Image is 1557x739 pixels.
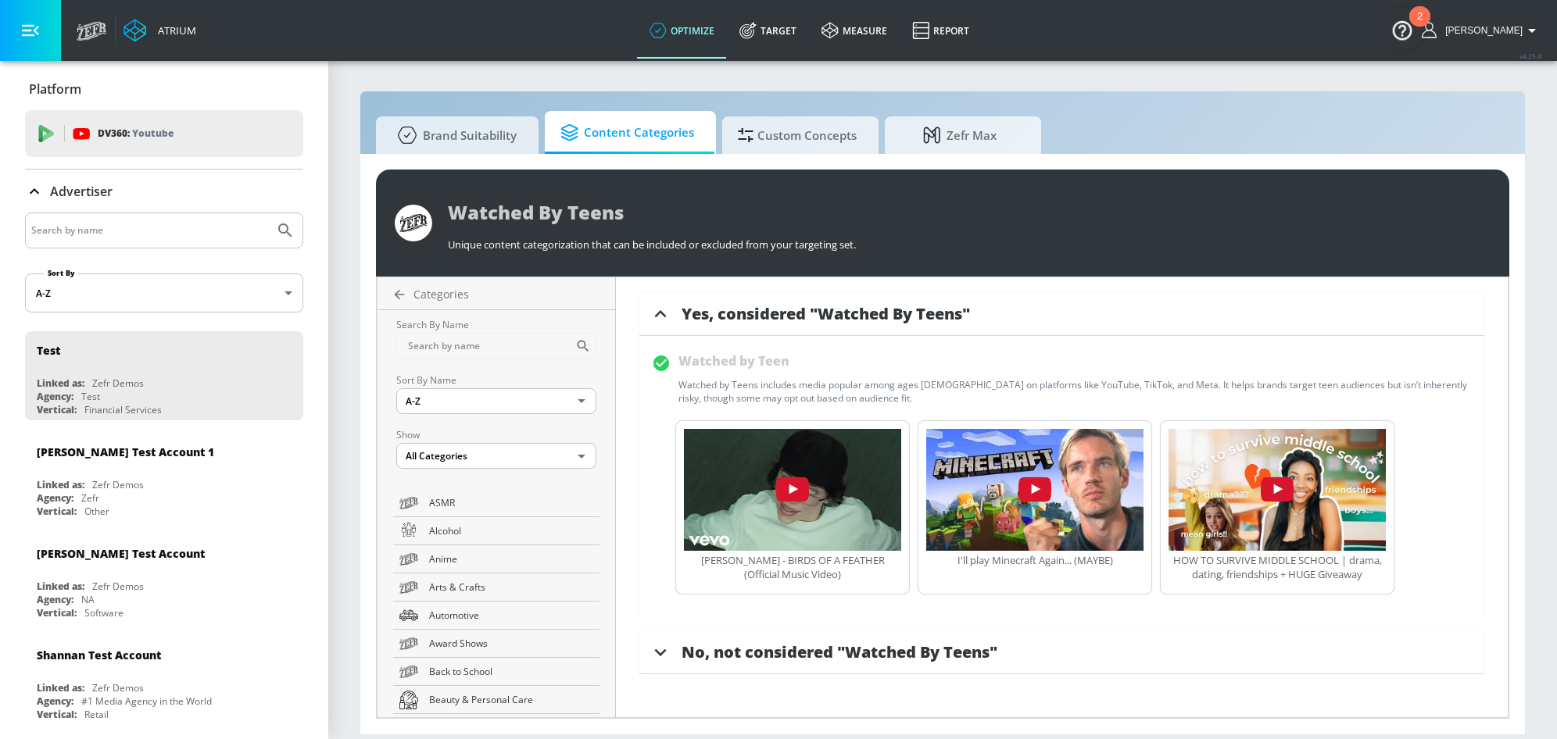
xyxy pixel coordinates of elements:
[84,505,109,518] div: Other
[37,681,84,694] div: Linked as:
[429,691,593,708] span: Beauty & Personal Care
[25,636,303,725] div: Shannan Test AccountLinked as:Zefr DemosAgency:#1 Media Agency in the WorldVertical:Retail
[429,607,593,623] span: Automotive
[396,372,596,388] p: Sort By Name
[393,602,600,630] a: Automotive
[639,631,1484,674] div: No, not considered "Watched By Teens"
[393,489,600,517] a: ASMR
[50,183,113,200] p: Advertiser
[25,534,303,623] div: [PERSON_NAME] Test AccountLinked as:Zefr DemosAgency:NAVertical:Software
[682,303,970,324] span: Yes, considered "Watched By Teens"
[92,681,144,694] div: Zefr Demos
[37,478,84,491] div: Linked as:
[809,2,900,59] a: measure
[413,287,469,302] span: Categories
[1169,429,1386,551] img: MRaAGqqv1II
[1417,16,1423,37] div: 2
[678,378,1472,405] div: Watched by Teens includes media popular among ages [DEMOGRAPHIC_DATA] on platforms like YouTube, ...
[152,23,196,37] div: Atrium
[393,545,600,573] a: Anime
[429,635,593,652] span: Award Shows
[637,2,727,59] a: optimize
[727,2,809,59] a: Target
[37,390,73,403] div: Agency:
[560,114,694,152] span: Content Categories
[25,273,303,312] div: A-Z
[429,494,593,511] span: ASMR
[37,444,214,459] div: [PERSON_NAME] Test Account 1
[639,293,1484,336] div: Yes, considered "Watched By Teens"
[37,491,73,505] div: Agency:
[92,478,144,491] div: Zefr Demos
[684,429,901,553] button: V9PVRfjEBTI
[926,429,1144,553] button: ZYsJQmKeZb4
[123,19,196,42] a: Atrium
[25,110,303,157] div: DV360: Youtube
[1380,8,1424,52] button: Open Resource Center, 2 new notifications
[1422,21,1541,40] button: [PERSON_NAME]
[1169,429,1386,553] button: MRaAGqqv1II
[396,388,596,414] div: A-Z
[81,491,99,505] div: Zefr
[25,331,303,420] div: TestLinked as:Zefr DemosAgency:TestVertical:Financial Services
[81,593,95,606] div: NA
[25,433,303,522] div: [PERSON_NAME] Test Account 1Linked as:Zefr DemosAgency:ZefrVertical:Other
[684,553,901,581] div: [PERSON_NAME] - BIRDS OF A FEATHER (Official Music Video)
[84,606,123,619] div: Software
[92,377,144,390] div: Zefr Demos
[37,694,73,708] div: Agency:
[682,641,997,662] span: No, not considered "Watched By Teens"
[84,708,109,721] div: Retail
[37,377,84,390] div: Linked as:
[37,580,84,593] div: Linked as:
[25,67,303,111] div: Platform
[37,546,205,561] div: [PERSON_NAME] Test Account
[37,606,77,619] div: Vertical:
[37,648,161,662] div: Shannan Test Account
[81,694,212,708] div: #1 Media Agency in the World
[396,333,575,359] input: Search by name
[98,125,174,142] p: DV360:
[429,551,593,567] span: Anime
[37,343,60,358] div: Test
[684,429,901,551] img: V9PVRfjEBTI
[429,523,593,539] span: Alcohol
[448,230,1491,252] div: Unique content categorization that can be included or excluded from your targeting set.
[37,593,73,606] div: Agency:
[84,403,162,416] div: Financial Services
[393,573,600,602] a: Arts & Crafts
[429,579,593,595] span: Arts & Crafts
[900,2,982,59] a: Report
[393,686,600,714] a: Beauty & Personal Care
[429,663,593,680] span: Back to School
[92,580,144,593] div: Zefr Demos
[900,116,1019,154] span: Zefr Max
[45,268,78,278] label: Sort By
[926,429,1144,551] img: ZYsJQmKeZb4
[396,427,596,443] p: Show
[393,630,600,658] a: Award Shows
[81,390,100,403] div: Test
[393,658,600,686] a: Back to School
[392,116,517,154] span: Brand Suitability
[1519,52,1541,60] span: v 4.25.4
[1169,553,1386,581] div: HOW TO SURVIVE MIDDLE SCHOOL | drama, dating, friendships + HUGE Giveaway
[37,505,77,518] div: Vertical:
[31,220,268,241] input: Search by name
[396,443,596,469] div: All Categories
[926,553,1144,567] div: I'll play Minecraft Again... (MAYBE)
[37,403,77,416] div: Vertical:
[384,287,615,302] a: Categories
[738,116,857,154] span: Custom Concepts
[393,517,600,545] a: Alcohol
[132,125,174,141] p: Youtube
[29,80,81,98] p: Platform
[37,708,77,721] div: Vertical:
[25,170,303,213] div: Advertiser
[1439,25,1523,36] span: login as: brianna.trafton@zefr.com
[396,316,596,333] p: Search By Name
